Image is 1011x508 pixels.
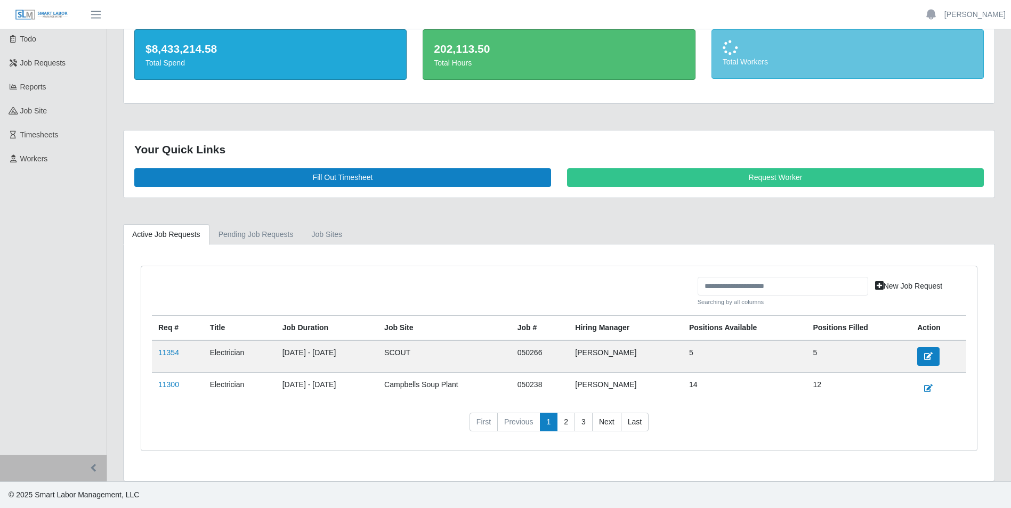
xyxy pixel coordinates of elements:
a: [PERSON_NAME] [944,9,1006,20]
td: 5 [806,340,911,373]
th: Job Duration [276,315,378,340]
th: Req # [152,315,204,340]
td: Electrician [204,372,276,404]
th: Title [204,315,276,340]
div: 202,113.50 [434,40,684,58]
img: SLM Logo [15,9,68,21]
td: 050238 [511,372,569,404]
th: Hiring Manager [569,315,683,340]
td: [PERSON_NAME] [569,340,683,373]
a: 2 [557,413,575,432]
div: Total Spend [145,58,395,69]
th: Positions Available [683,315,806,340]
a: Active Job Requests [123,224,209,245]
a: Pending Job Requests [209,224,303,245]
td: [DATE] - [DATE] [276,340,378,373]
div: $8,433,214.58 [145,40,395,58]
a: Last [621,413,649,432]
a: job sites [303,224,352,245]
small: Searching by all columns [698,298,868,307]
a: Request Worker [567,168,984,187]
span: Job Requests [20,59,66,67]
th: Job # [511,315,569,340]
span: job site [20,106,47,115]
td: SCOUT [378,340,511,373]
a: Fill Out Timesheet [134,168,551,187]
span: © 2025 Smart Labor Management, LLC [9,490,139,499]
a: 1 [540,413,558,432]
a: 11300 [158,380,179,389]
th: job site [378,315,511,340]
td: 14 [683,372,806,404]
span: Workers [20,154,48,163]
a: 11354 [158,348,179,357]
span: Timesheets [20,130,59,139]
span: Todo [20,35,36,43]
div: Your Quick Links [134,141,984,158]
span: Reports [20,83,46,91]
td: Electrician [204,340,276,373]
td: 050266 [511,340,569,373]
a: New Job Request [868,277,950,296]
a: Next [592,413,621,432]
div: Total Workers [723,56,973,68]
div: Total Hours [434,58,684,69]
td: 5 [683,340,806,373]
td: [PERSON_NAME] [569,372,683,404]
td: 12 [806,372,911,404]
th: Action [911,315,966,340]
nav: pagination [152,413,966,440]
td: Campbells Soup Plant [378,372,511,404]
a: 3 [575,413,593,432]
th: Positions Filled [806,315,911,340]
td: [DATE] - [DATE] [276,372,378,404]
